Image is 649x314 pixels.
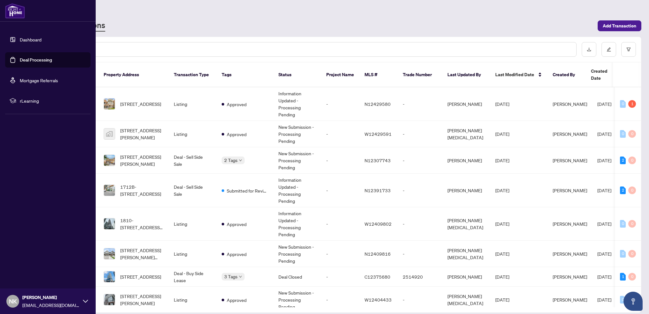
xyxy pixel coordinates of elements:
[273,267,321,287] td: Deal Closed
[321,174,359,207] td: -
[104,185,115,196] img: thumbnail-img
[227,296,247,303] span: Approved
[495,157,509,163] span: [DATE]
[442,62,490,87] th: Last Updated By
[227,221,247,228] span: Approved
[398,121,442,147] td: -
[620,100,626,108] div: 0
[620,273,626,281] div: 1
[553,101,587,107] span: [PERSON_NAME]
[620,157,626,164] div: 2
[626,47,631,52] span: filter
[20,37,41,42] a: Dashboard
[490,62,548,87] th: Last Modified Date
[321,241,359,267] td: -
[273,147,321,174] td: New Submission - Processing Pending
[398,62,442,87] th: Trade Number
[623,292,643,311] button: Open asap
[442,207,490,241] td: [PERSON_NAME][MEDICAL_DATA]
[628,157,636,164] div: 0
[495,251,509,257] span: [DATE]
[120,183,164,197] span: 1712B-[STREET_ADDRESS]
[398,241,442,267] td: -
[239,159,242,162] span: down
[273,62,321,87] th: Status
[495,131,509,137] span: [DATE]
[169,121,217,147] td: Listing
[120,153,164,167] span: [STREET_ADDRESS][PERSON_NAME]
[224,273,238,280] span: 3 Tags
[598,20,641,31] button: Add Transaction
[442,87,490,121] td: [PERSON_NAME]
[227,131,247,138] span: Approved
[169,207,217,241] td: Listing
[169,147,217,174] td: Deal - Sell Side Sale
[169,62,217,87] th: Transaction Type
[365,274,390,280] span: C12375680
[587,47,591,52] span: download
[621,42,636,57] button: filter
[321,207,359,241] td: -
[169,287,217,313] td: Listing
[20,77,58,83] a: Mortgage Referrals
[5,3,25,18] img: logo
[628,130,636,138] div: 0
[597,131,611,137] span: [DATE]
[217,62,273,87] th: Tags
[586,62,631,87] th: Created Date
[628,186,636,194] div: 0
[321,62,359,87] th: Project Name
[321,267,359,287] td: -
[321,87,359,121] td: -
[365,221,392,227] span: W12409802
[239,275,242,278] span: down
[442,287,490,313] td: [PERSON_NAME][MEDICAL_DATA]
[398,174,442,207] td: -
[22,302,80,309] span: [EMAIL_ADDRESS][DOMAIN_NAME]
[398,207,442,241] td: -
[227,187,268,194] span: Submitted for Review
[104,128,115,139] img: thumbnail-img
[603,21,636,31] span: Add Transaction
[365,131,392,137] span: W12429591
[597,251,611,257] span: [DATE]
[22,294,80,301] span: [PERSON_NAME]
[597,274,611,280] span: [DATE]
[620,130,626,138] div: 0
[495,101,509,107] span: [DATE]
[620,250,626,258] div: 0
[20,97,86,104] span: rLearning
[120,273,161,280] span: [STREET_ADDRESS]
[104,271,115,282] img: thumbnail-img
[104,155,115,166] img: thumbnail-img
[273,207,321,241] td: Information Updated - Processing Pending
[495,221,509,227] span: [DATE]
[99,62,169,87] th: Property Address
[442,147,490,174] td: [PERSON_NAME]
[495,187,509,193] span: [DATE]
[628,100,636,108] div: 1
[553,157,587,163] span: [PERSON_NAME]
[365,101,391,107] span: N12429580
[224,157,238,164] span: 2 Tags
[9,297,17,306] span: NK
[273,287,321,313] td: New Submission - Processing Pending
[548,62,586,87] th: Created By
[442,241,490,267] td: [PERSON_NAME][MEDICAL_DATA]
[104,248,115,259] img: thumbnail-img
[553,274,587,280] span: [PERSON_NAME]
[321,287,359,313] td: -
[495,297,509,303] span: [DATE]
[398,267,442,287] td: 2514920
[169,241,217,267] td: Listing
[553,221,587,227] span: [PERSON_NAME]
[620,296,626,303] div: 0
[628,273,636,281] div: 0
[169,267,217,287] td: Deal - Buy Side Lease
[321,147,359,174] td: -
[273,121,321,147] td: New Submission - Processing Pending
[597,297,611,303] span: [DATE]
[104,294,115,305] img: thumbnail-img
[398,147,442,174] td: -
[20,57,52,63] a: Deal Processing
